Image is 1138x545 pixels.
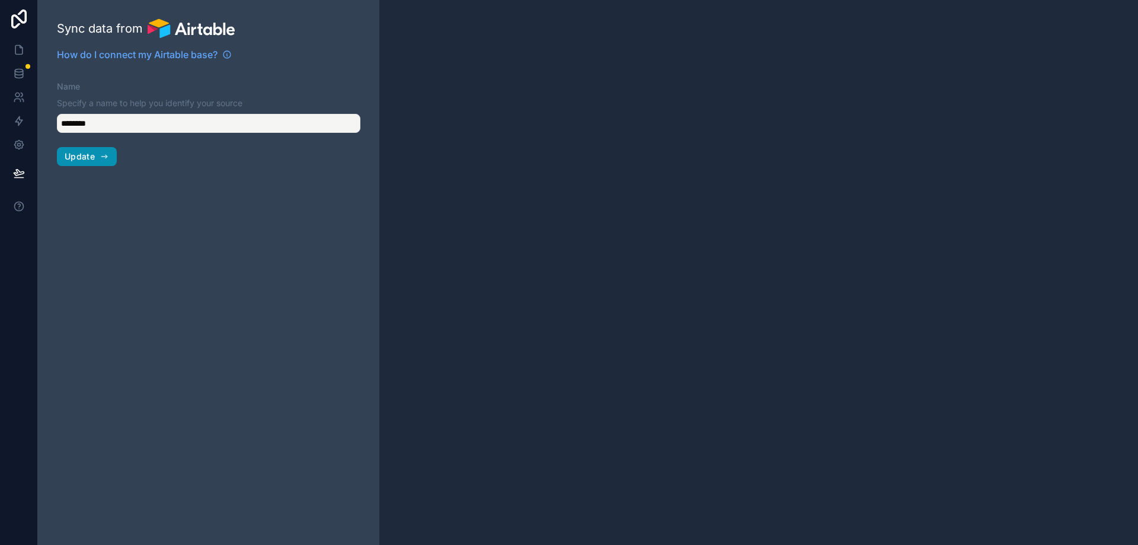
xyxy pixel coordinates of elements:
img: Airtable logo [148,19,235,38]
label: Name [57,81,80,93]
span: Update [65,151,95,162]
span: Sync data from [57,20,143,37]
p: Specify a name to help you identify your source [57,97,360,109]
span: How do I connect my Airtable base? [57,47,218,62]
button: Update [57,147,117,166]
a: How do I connect my Airtable base? [57,47,232,62]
